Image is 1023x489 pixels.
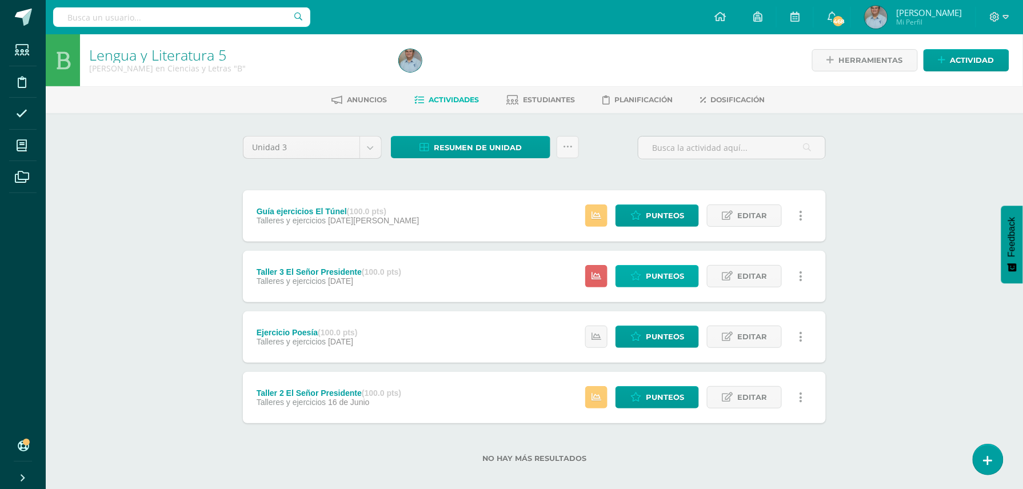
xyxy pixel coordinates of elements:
[602,91,673,109] a: Planificación
[257,398,326,407] span: Talleres y ejercicios
[865,6,888,29] img: a5dbb29e51c05669dcf85516d41866b2.png
[638,137,825,159] input: Busca la actividad aquí...
[646,387,684,408] span: Punteos
[614,95,673,104] span: Planificación
[434,137,522,158] span: Resumen de unidad
[328,216,419,225] span: [DATE][PERSON_NAME]
[896,7,962,18] span: [PERSON_NAME]
[839,50,903,71] span: Herramientas
[523,95,575,104] span: Estudiantes
[399,49,422,72] img: a5dbb29e51c05669dcf85516d41866b2.png
[737,326,767,347] span: Editar
[257,276,326,286] span: Talleres y ejercicios
[646,205,684,226] span: Punteos
[737,387,767,408] span: Editar
[950,50,994,71] span: Actividad
[362,388,401,398] strong: (100.0 pts)
[331,91,387,109] a: Anuncios
[257,267,401,276] div: Taller 3 El Señor Presidente
[252,137,351,158] span: Unidad 3
[896,17,962,27] span: Mi Perfil
[429,95,479,104] span: Actividades
[89,45,226,65] a: Lengua y Literatura 5
[616,326,699,348] a: Punteos
[362,267,401,276] strong: (100.0 pts)
[414,91,479,109] a: Actividades
[700,91,765,109] a: Dosificación
[646,326,684,347] span: Punteos
[318,328,357,337] strong: (100.0 pts)
[737,205,767,226] span: Editar
[243,454,826,463] label: No hay más resultados
[1007,217,1017,257] span: Feedback
[257,207,419,216] div: Guía ejercicios El Túnel
[616,265,699,287] a: Punteos
[391,136,550,158] a: Resumen de unidad
[89,63,385,74] div: Quinto Quinto Bachillerato en Ciencias y Letras 'B'
[347,207,386,216] strong: (100.0 pts)
[710,95,765,104] span: Dosificación
[328,337,353,346] span: [DATE]
[257,337,326,346] span: Talleres y ejercicios
[832,15,845,27] span: 468
[53,7,310,27] input: Busca un usuario...
[506,91,575,109] a: Estudiantes
[646,266,684,287] span: Punteos
[257,388,401,398] div: Taller 2 El Señor Presidente
[737,266,767,287] span: Editar
[257,216,326,225] span: Talleres y ejercicios
[616,386,699,408] a: Punteos
[243,137,381,158] a: Unidad 3
[812,49,918,71] a: Herramientas
[328,398,369,407] span: 16 de Junio
[924,49,1009,71] a: Actividad
[257,328,358,337] div: Ejercicio Poesía
[616,205,699,227] a: Punteos
[347,95,387,104] span: Anuncios
[328,276,353,286] span: [DATE]
[1001,206,1023,283] button: Feedback - Mostrar encuesta
[89,47,385,63] h1: Lengua y Literatura 5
